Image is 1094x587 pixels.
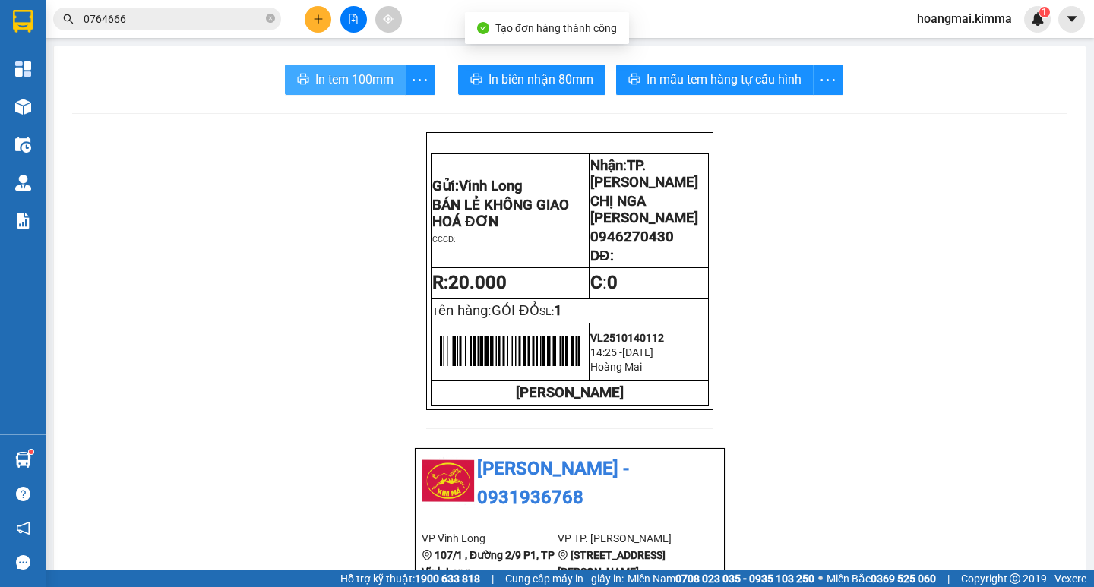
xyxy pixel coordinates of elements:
span: hoangmai.kimma [905,9,1024,28]
img: logo.jpg [422,455,475,508]
li: VP TP. [PERSON_NAME] [558,530,694,547]
span: 1 [554,302,562,319]
span: CCCD: [432,235,456,245]
span: Hoàng Mai [590,361,642,373]
span: check-circle [477,22,489,34]
span: TP. [PERSON_NAME] [590,157,698,191]
span: ⚪️ [818,576,823,582]
span: 14:25 - [590,346,622,358]
span: caret-down [1065,12,1079,26]
span: In tem 100mm [315,70,394,89]
span: printer [470,73,482,87]
span: close-circle [266,14,275,23]
b: [STREET_ADDRESS][PERSON_NAME] [558,549,666,578]
span: message [16,555,30,570]
button: printerIn mẫu tem hàng tự cấu hình [616,65,814,95]
span: printer [628,73,640,87]
img: warehouse-icon [15,99,31,115]
span: 0946270430 [590,229,674,245]
li: VP Vĩnh Long [422,530,558,547]
img: icon-new-feature [1031,12,1045,26]
span: Vĩnh Long [459,178,523,194]
span: more [814,71,843,90]
span: Nhận: [590,157,698,191]
img: solution-icon [15,213,31,229]
span: Cung cấp máy in - giấy in: [505,570,624,587]
span: environment [422,550,432,560]
span: In mẫu tem hàng tự cấu hình [647,70,802,89]
span: In biên nhận 80mm [489,70,593,89]
span: CHỊ NGA [PERSON_NAME] [590,193,698,226]
button: more [813,65,843,95]
button: plus [305,6,331,33]
img: warehouse-icon [15,175,31,191]
span: more [406,71,435,90]
span: Gửi: [432,178,523,194]
sup: 1 [29,450,33,454]
span: 1 [1042,7,1047,17]
span: question-circle [16,487,30,501]
span: notification [16,521,30,535]
span: aim [383,14,394,24]
sup: 1 [1039,7,1050,17]
strong: C [590,272,602,293]
input: Tìm tên, số ĐT hoặc mã đơn [84,11,263,27]
span: Tạo đơn hàng thành công [495,22,617,34]
strong: [PERSON_NAME] [516,384,624,401]
span: [DATE] [622,346,653,358]
span: Miền Nam [628,570,814,587]
img: logo-vxr [13,10,33,33]
span: | [492,570,494,587]
span: T [432,305,539,317]
b: 107/1 , Đường 2/9 P1, TP Vĩnh Long [422,549,555,578]
img: dashboard-icon [15,61,31,77]
span: : [590,272,618,293]
span: file-add [348,14,359,24]
span: BÁN LẺ KHÔNG GIAO HOÁ ĐƠN [432,197,569,230]
button: aim [375,6,402,33]
span: copyright [1010,573,1020,584]
span: search [63,14,74,24]
span: environment [558,550,568,560]
button: printerIn biên nhận 80mm [458,65,605,95]
span: 20.000 [448,272,507,293]
button: caret-down [1058,6,1085,33]
span: | [947,570,950,587]
span: SL: [539,305,554,317]
strong: 0369 525 060 [871,573,936,585]
strong: 0708 023 035 - 0935 103 250 [675,573,814,585]
strong: 1900 633 818 [415,573,480,585]
span: GÓI ĐỎ [492,302,539,319]
img: warehouse-icon [15,452,31,468]
button: file-add [340,6,367,33]
strong: R: [432,272,507,293]
span: VL2510140112 [590,332,664,344]
span: plus [313,14,324,24]
button: more [405,65,435,95]
img: warehouse-icon [15,137,31,153]
span: Miền Bắc [827,570,936,587]
span: 0 [607,272,618,293]
span: DĐ: [590,248,613,264]
span: ên hàng: [438,302,539,319]
span: Hỗ trợ kỹ thuật: [340,570,480,587]
span: printer [297,73,309,87]
li: [PERSON_NAME] - 0931936768 [422,455,718,512]
button: printerIn tem 100mm [285,65,406,95]
span: close-circle [266,12,275,27]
